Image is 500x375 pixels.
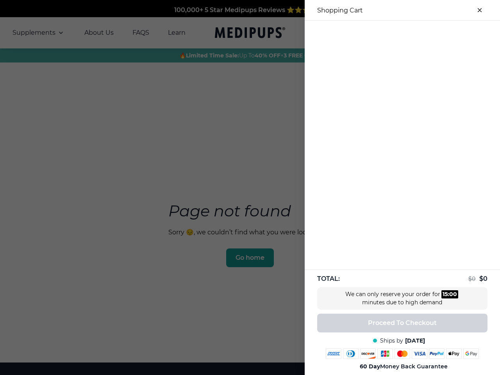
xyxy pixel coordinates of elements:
span: TOTAL: [317,275,340,283]
div: 15 [443,290,448,298]
strong: 60 Day [360,363,380,370]
span: Money Back Guarantee [360,363,448,370]
img: diners-club [343,348,359,359]
img: apple [446,348,462,359]
span: $ 0 [468,275,475,282]
img: discover [360,348,376,359]
span: $ 0 [479,275,487,282]
button: close-cart [472,2,487,18]
img: visa [412,348,427,359]
span: [DATE] [405,337,425,345]
span: Ships by [380,337,403,345]
img: google [463,348,479,359]
div: 00 [449,290,457,298]
div: We can only reserve your order for minutes due to high demand [344,290,461,307]
img: paypal [429,348,445,359]
h3: Shopping Cart [317,7,363,14]
img: jcb [377,348,393,359]
div: : [441,290,458,298]
img: mastercard [395,348,410,359]
img: amex [326,348,341,359]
